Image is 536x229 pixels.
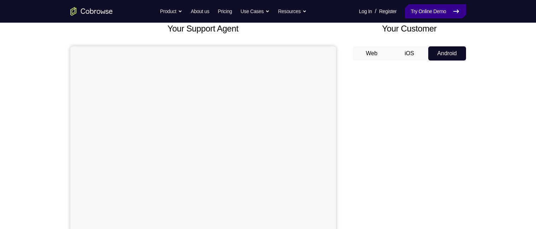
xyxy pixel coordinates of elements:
a: Log In [359,4,372,18]
button: iOS [390,46,428,61]
button: Android [428,46,466,61]
a: Pricing [218,4,232,18]
button: Use Cases [241,4,270,18]
a: Register [379,4,396,18]
a: Go to the home page [70,7,113,16]
button: Product [160,4,182,18]
button: Web [353,46,391,61]
button: Resources [278,4,307,18]
h2: Your Support Agent [70,22,336,35]
a: About us [191,4,209,18]
h2: Your Customer [353,22,466,35]
a: Try Online Demo [405,4,466,18]
span: / [375,7,376,16]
